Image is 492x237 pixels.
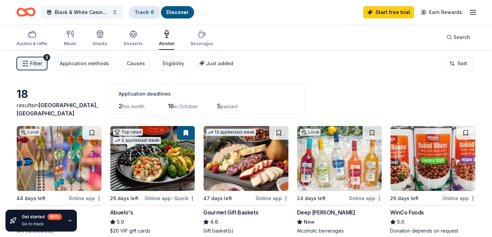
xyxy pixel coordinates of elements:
div: Donation depends on request [390,227,476,234]
img: Image for WinCo Foods [391,126,475,191]
div: Snacks [93,41,107,46]
div: results [16,101,102,117]
button: Desserts [124,27,142,50]
div: Beverages [191,41,213,46]
a: Track· 6 [135,9,154,15]
button: Sort [443,57,473,70]
span: Search [453,33,470,41]
div: Local [19,129,40,136]
div: Online app [442,194,476,203]
div: 47 days left [203,194,232,203]
div: Causes [127,59,145,68]
a: Image for WinCo Foods26 days leftOnline appWinCo Foods5.0Donation depends on request [390,126,476,234]
div: Deep [PERSON_NAME] [297,208,355,217]
div: $20 VIP gift cards [110,227,195,234]
div: Application deadlines [119,90,296,98]
img: Image for Gruene [17,126,101,191]
div: Online app Quick [145,194,195,203]
span: Filter [30,59,42,68]
div: Meals [64,41,76,46]
div: 13 applies last week [206,129,256,136]
button: Track· 6Discover [128,5,195,19]
div: 26 days left [390,194,419,203]
button: Meals [64,27,76,50]
div: Auction & raffle [16,41,47,46]
div: WinCo Foods [390,208,424,217]
div: Online app [69,194,102,203]
div: Eligibility [163,59,184,68]
button: Just added [195,57,239,70]
button: Application methods [53,57,114,70]
div: 60 % [47,214,62,220]
div: Get started [22,214,62,220]
div: Local [300,129,320,136]
span: Just added [206,60,233,66]
span: [GEOGRAPHIC_DATA], [GEOGRAPHIC_DATA] [16,102,98,117]
div: 44 days left [16,194,45,203]
div: 3 applies last week [113,137,161,144]
span: 16 [168,102,174,110]
button: Snacks [93,27,107,50]
button: Causes [120,57,150,70]
span: 5 [217,102,221,110]
div: Online app [349,194,382,203]
button: Auction & raffle [16,27,47,50]
a: Image for Gourmet Gift Baskets13 applieslast week47 days leftOnline appGourmet Gift Baskets4.6Gif... [203,126,289,234]
span: this month [122,103,145,109]
button: Beverages [191,27,213,50]
span: passed [221,103,237,109]
button: Alcohol [159,27,174,50]
span: in [16,102,98,117]
button: Search [441,30,476,44]
a: Image for GrueneLocal44 days leftOnline appGrueneNewGift certificate(s) [16,126,102,234]
a: Discover [166,9,189,15]
span: in October [174,103,198,109]
div: 26 days left [110,194,138,203]
button: Eligibility [156,57,190,70]
div: 2 [43,54,50,61]
span: • [172,196,173,201]
span: 2 [119,102,122,110]
a: Image for Abuelo's Top rated3 applieslast week26 days leftOnline app•QuickAbuelo's5.0$20 VIP gift... [110,126,195,234]
button: Black & White Casino Night [41,5,123,19]
img: Image for Abuelo's [110,126,195,191]
span: Black & White Casino Night [55,8,109,16]
img: Image for Deep Eddy Vodka [297,126,382,191]
img: Image for Gourmet Gift Baskets [204,126,288,191]
div: Application methods [60,59,109,68]
div: Alcoholic beverages [297,227,382,234]
a: Start free trial [363,6,414,18]
div: Go to track [22,221,62,227]
div: Gourmet Gift Baskets [203,208,258,217]
div: Top rated [113,129,143,136]
span: 4.6 [210,218,218,226]
div: Abuelo's [110,208,133,217]
div: Desserts [124,41,142,46]
div: Online app [256,194,289,203]
button: Filter2 [16,57,47,70]
span: Sort [457,59,467,68]
div: Gift basket(s) [203,227,289,234]
div: 24 days left [297,194,326,203]
span: 5.0 [117,218,124,226]
span: 5.0 [397,218,404,226]
div: Alcohol [159,41,174,46]
a: Image for Deep Eddy VodkaLocal24 days leftOnline appDeep [PERSON_NAME]NewAlcoholic beverages [297,126,382,234]
a: Home [16,4,36,20]
div: 18 [16,87,102,101]
span: New [304,218,315,226]
a: Earn Rewards [417,6,466,18]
